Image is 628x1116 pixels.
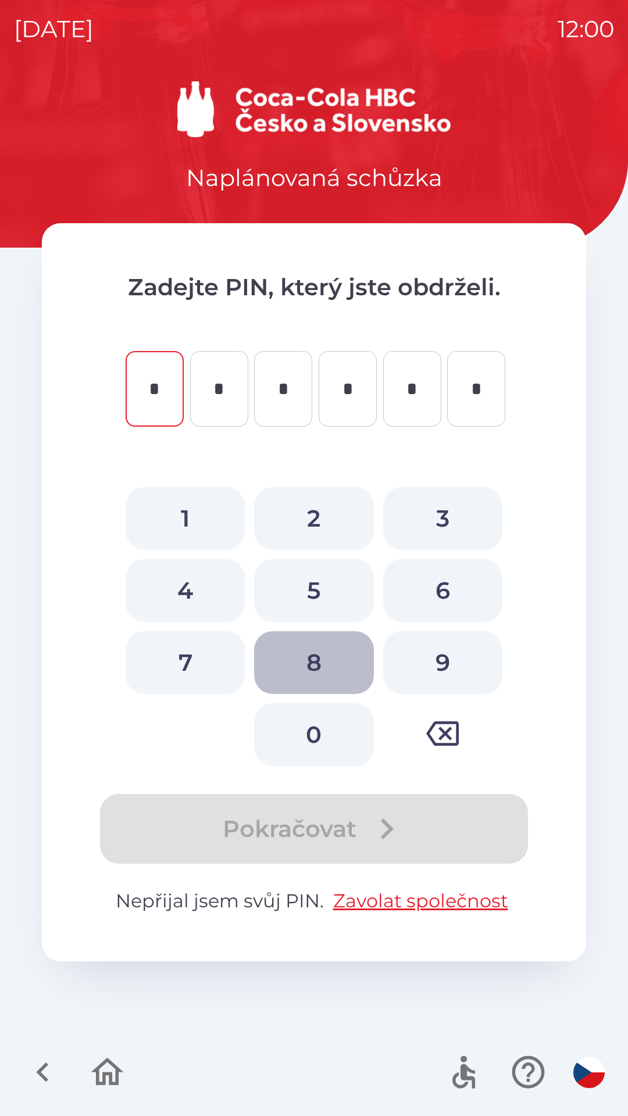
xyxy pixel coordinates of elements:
[186,160,443,195] p: Naplánovaná schůzka
[383,631,502,694] button: 9
[329,887,513,915] button: Zavolat společnost
[254,559,373,622] button: 5
[88,270,540,305] p: Zadejte PIN, který jste obdrželi.
[254,487,373,550] button: 2
[573,1057,605,1088] img: cs flag
[126,487,245,550] button: 1
[14,12,94,46] p: [DATE]
[42,81,586,137] img: Logo
[383,559,502,622] button: 6
[126,559,245,622] button: 4
[88,887,540,915] p: Nepřijal jsem svůj PIN.
[126,631,245,694] button: 7
[558,12,614,46] p: 12:00
[383,487,502,550] button: 3
[254,631,373,694] button: 8
[254,703,373,766] button: 0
